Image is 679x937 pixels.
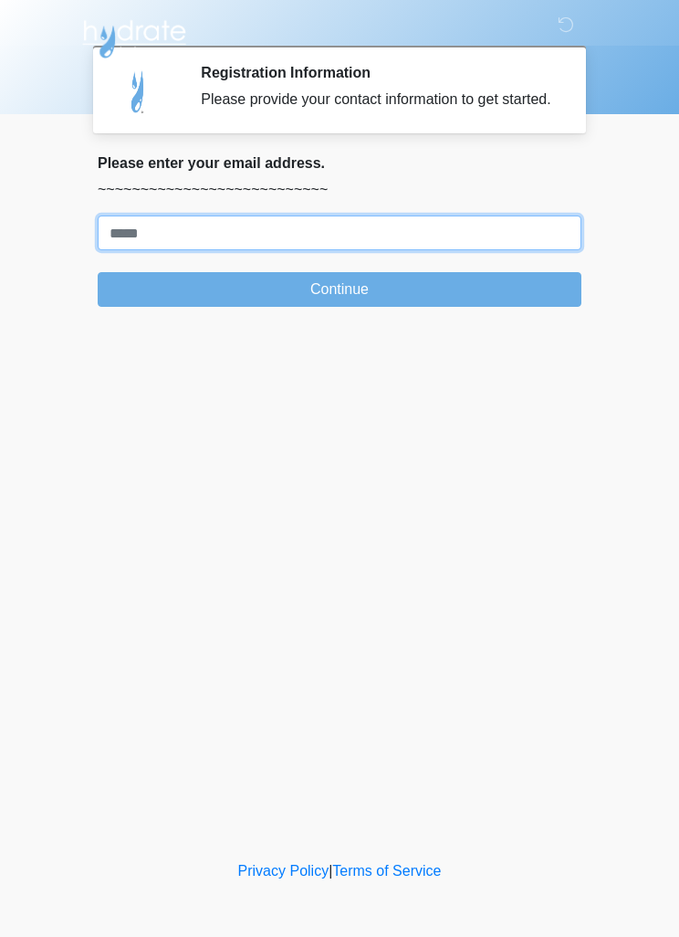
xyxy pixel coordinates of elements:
[111,64,166,119] img: Agent Avatar
[332,863,441,879] a: Terms of Service
[98,154,581,172] h2: Please enter your email address.
[201,89,554,111] div: Please provide your contact information to get started.
[329,863,332,879] a: |
[238,863,329,879] a: Privacy Policy
[98,272,581,307] button: Continue
[79,14,189,59] img: Hydrate IV Bar - Chandler Logo
[98,179,581,201] p: ~~~~~~~~~~~~~~~~~~~~~~~~~~~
